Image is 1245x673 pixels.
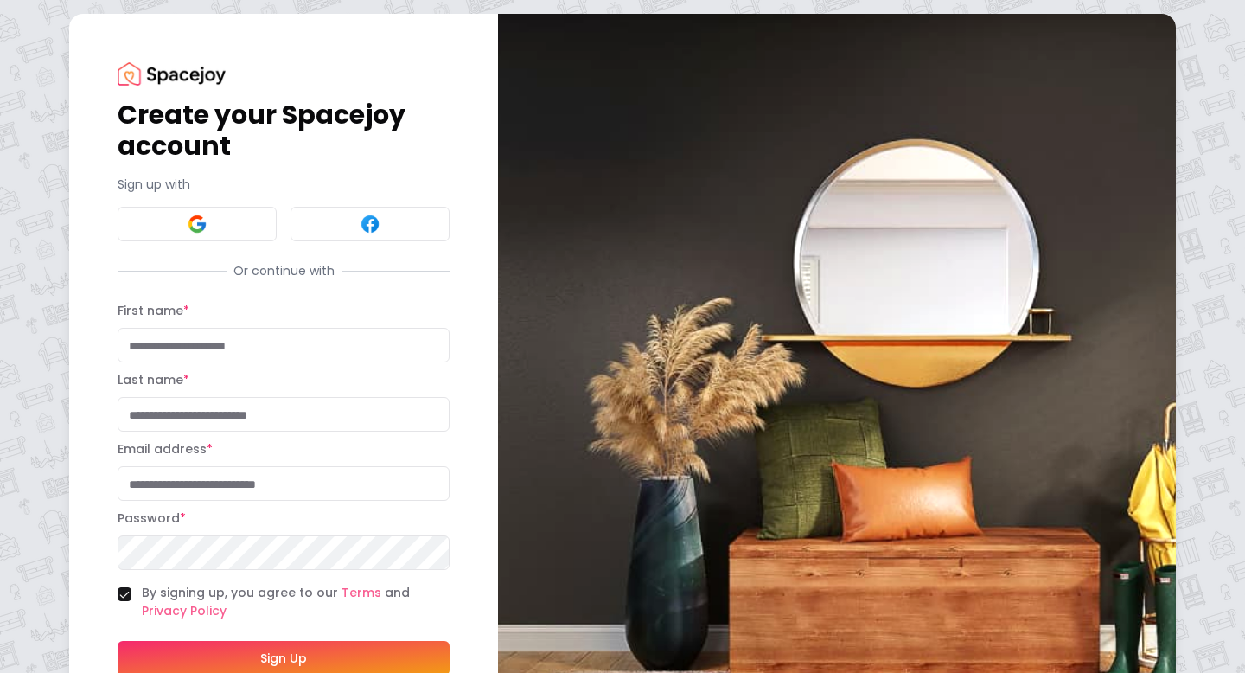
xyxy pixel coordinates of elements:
[118,99,450,162] h1: Create your Spacejoy account
[118,176,450,193] p: Sign up with
[142,584,450,620] label: By signing up, you agree to our and
[118,62,226,86] img: Spacejoy Logo
[118,371,189,388] label: Last name
[187,214,207,234] img: Google signin
[118,302,189,319] label: First name
[342,584,381,601] a: Terms
[118,510,186,527] label: Password
[227,262,342,279] span: Or continue with
[360,214,380,234] img: Facebook signin
[142,602,227,619] a: Privacy Policy
[118,440,213,458] label: Email address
